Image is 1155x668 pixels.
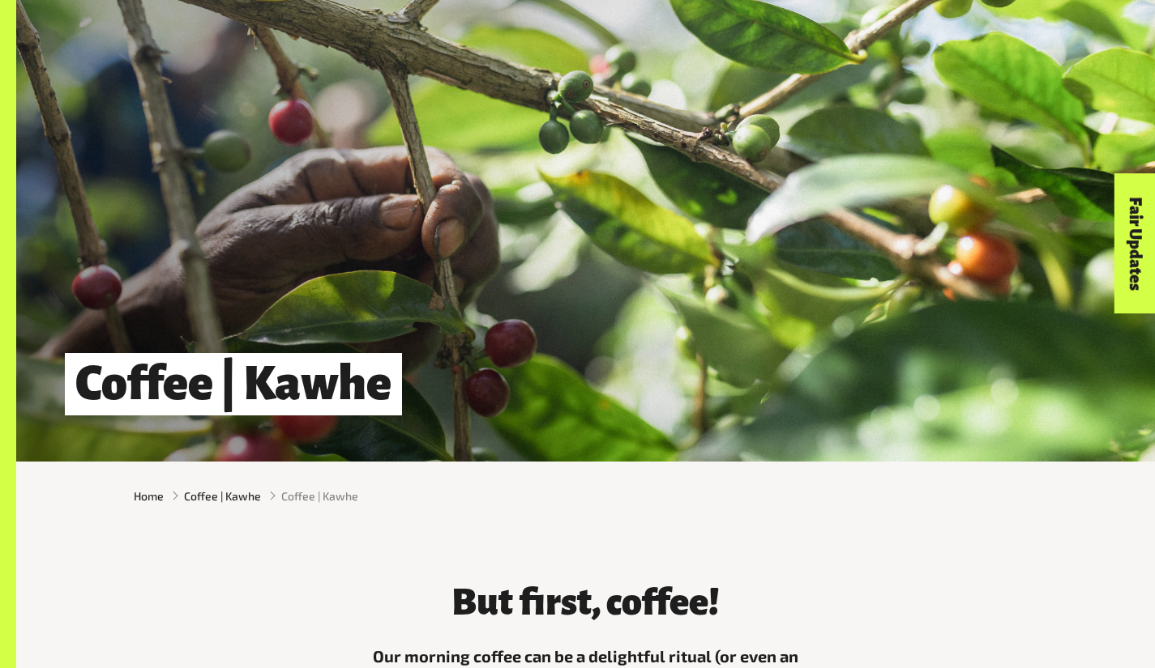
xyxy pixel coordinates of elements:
a: Home [134,487,164,504]
span: Coffee | Kawhe [281,487,358,504]
h3: But first, coffee! [365,583,807,623]
h1: Coffee | Kawhe [65,353,402,415]
a: Coffee | Kawhe [184,487,261,504]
